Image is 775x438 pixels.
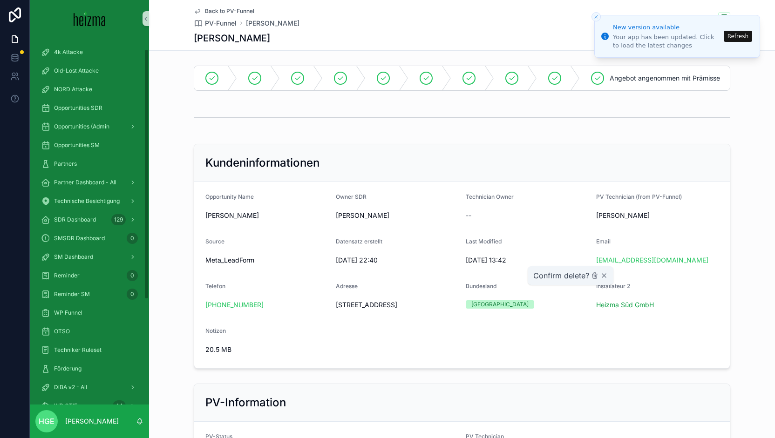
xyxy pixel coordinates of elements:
[54,142,100,149] span: Opportunities SM
[336,238,382,245] span: Datensatz erstellt
[336,211,389,220] span: [PERSON_NAME]
[65,417,119,426] p: [PERSON_NAME]
[596,300,654,310] a: Heizma Süd GmbH
[35,398,143,414] a: WP OTIF44
[54,290,90,298] span: Reminder SM
[54,179,116,186] span: Partner Dashboard - All
[111,214,126,225] div: 129
[466,256,589,265] span: [DATE] 13:42
[35,100,143,116] a: Opportunities SDR
[205,19,237,28] span: PV-Funnel
[54,402,77,410] span: WP OTIF
[30,37,149,404] div: scrollable content
[35,62,143,79] a: Old-Lost Attacke
[596,193,682,200] span: PV Technician (from PV-Funnel)
[205,211,328,220] span: [PERSON_NAME]
[54,86,92,93] span: NORD Attacke
[35,379,143,396] a: DiBA v2 - All
[127,270,138,281] div: 0
[54,197,120,205] span: Technische Besichtigung
[54,48,83,56] span: 4k Attacke
[596,256,708,265] a: [EMAIL_ADDRESS][DOMAIN_NAME]
[591,12,601,21] button: Close toast
[596,238,611,245] span: Email
[205,7,254,15] span: Back to PV-Funnel
[724,31,752,42] button: Refresh
[35,211,143,228] a: SDR Dashboard129
[35,155,143,172] a: Partners
[35,174,143,191] a: Partner Dashboard - All
[35,267,143,284] a: Reminder0
[466,211,471,220] span: --
[35,342,143,358] a: Techniker Ruleset
[54,123,109,130] span: Opportunities (Admin
[205,300,264,310] a: [PHONE_NUMBER]
[246,19,299,28] a: [PERSON_NAME]
[466,238,502,245] span: Last Modified
[613,23,721,32] div: New version available
[127,289,138,300] div: 0
[205,238,224,245] span: Source
[54,104,102,112] span: Opportunities SDR
[533,270,589,281] span: Confirm delete?
[54,216,96,223] span: SDR Dashboard
[205,327,226,334] span: Notizen
[35,81,143,98] a: NORD Attacke
[194,32,270,45] h1: [PERSON_NAME]
[54,384,87,391] span: DiBA v2 - All
[194,19,237,28] a: PV-Funnel
[54,328,70,335] span: OTSO
[35,230,143,247] a: SMSDR Dashboard0
[54,67,99,74] span: Old-Lost Attacke
[336,283,358,290] span: Adresse
[613,33,721,50] div: Your app has been updated. Click to load the latest changes
[54,253,93,261] span: SM Dashboard
[336,256,459,265] span: [DATE] 22:40
[35,249,143,265] a: SM Dashboard
[39,416,54,427] span: HGE
[205,395,286,410] h2: PV-Information
[35,323,143,340] a: OTSO
[336,193,367,200] span: Owner SDR
[54,160,77,168] span: Partners
[35,360,143,377] a: Förderung
[205,345,719,354] span: 20.5 MB
[471,300,529,309] div: [GEOGRAPHIC_DATA]
[205,256,328,265] span: Meta_LeadForm
[35,304,143,321] a: WP Funnel
[127,233,138,244] div: 0
[35,137,143,154] a: Opportunities SM
[205,193,254,200] span: Opportunity Name
[74,11,106,26] img: App logo
[35,286,143,303] a: Reminder SM0
[596,211,650,220] span: [PERSON_NAME]
[205,283,225,290] span: Telefon
[113,400,126,411] div: 44
[54,235,105,242] span: SMSDR Dashboard
[610,74,720,83] span: Angebot angenommen mit Prämisse
[54,309,82,317] span: WP Funnel
[596,283,630,290] span: Installateur 2
[54,346,102,354] span: Techniker Ruleset
[54,365,82,372] span: Förderung
[466,283,496,290] span: Bundesland
[35,44,143,61] a: 4k Attacke
[205,155,320,170] h2: Kundeninformationen
[54,272,80,279] span: Reminder
[336,300,459,310] span: [STREET_ADDRESS]
[35,193,143,209] a: Technische Besichtigung
[194,7,254,15] a: Back to PV-Funnel
[35,118,143,135] a: Opportunities (Admin
[466,193,514,200] span: Technician Owner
